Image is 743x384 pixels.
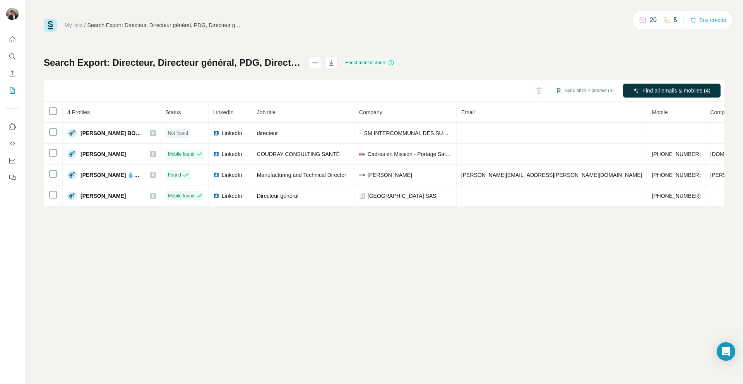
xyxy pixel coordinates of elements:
img: Avatar [67,191,77,201]
img: Avatar [67,129,77,138]
span: LinkedIn [213,109,234,115]
span: COUDRAY CONSULTING SANTÉ [257,151,340,157]
button: Sync all to Pipedrive (4) [550,85,619,96]
span: [PHONE_NUMBER] [652,151,700,157]
p: 5 [674,15,677,25]
span: [PHONE_NUMBER] [652,193,700,199]
span: [PERSON_NAME] 💧💧💧 [80,171,142,179]
span: LinkedIn [222,129,242,137]
button: Use Surfe API [6,137,19,151]
span: Company [359,109,382,115]
span: [PERSON_NAME][EMAIL_ADDRESS][PERSON_NAME][DOMAIN_NAME] [461,172,642,178]
span: [PERSON_NAME] BOISSEL [80,129,142,137]
span: Find all emails & mobiles (4) [642,87,710,94]
span: Email [461,109,475,115]
span: Mobile [652,109,668,115]
p: 20 [650,15,657,25]
h1: Search Export: Directeur, Directeur général, PDG, Directeur général délégué, Assistant direction,... [44,57,302,69]
span: Job title [257,109,276,115]
span: LinkedIn [222,171,242,179]
span: [PERSON_NAME] [368,171,412,179]
div: Open Intercom Messenger [717,342,735,361]
button: Quick start [6,33,19,46]
img: LinkedIn logo [213,151,219,157]
div: Search Export: Directeur, Directeur général, PDG, Directeur général délégué, Assistant direction,... [87,21,242,29]
button: My lists [6,84,19,98]
div: Enrichment is done [343,58,397,67]
a: My lists [65,22,83,28]
span: Not found [168,130,188,137]
img: LinkedIn logo [213,193,219,199]
button: Dashboard [6,154,19,168]
img: company-logo [359,172,365,178]
span: Manufacturing and Technical Director [257,172,346,178]
span: LinkedIn [222,150,242,158]
span: [PERSON_NAME] [80,150,126,158]
button: Find all emails & mobiles (4) [623,84,721,98]
span: Mobile found [168,192,195,199]
button: Feedback [6,171,19,185]
img: company-logo [359,151,365,157]
span: [PERSON_NAME] [80,192,126,200]
span: [PHONE_NUMBER] [652,172,700,178]
span: 4 Profiles [67,109,90,115]
button: Buy credits [690,15,726,26]
span: Mobile found [168,151,195,158]
span: Cadres en Mission - Portage Salarial [368,150,452,158]
span: Status [166,109,181,115]
span: SM INTERCOMMUNAL DES SURPLUS MENAGERS DU BESSIN DIT COLLECTEA [364,129,452,137]
img: Avatar [67,170,77,180]
span: [GEOGRAPHIC_DATA] SAS [368,192,437,200]
button: Enrich CSV [6,67,19,81]
img: LinkedIn logo [213,130,219,136]
img: Avatar [67,149,77,159]
span: Directeur général [257,193,298,199]
img: Surfe Logo [44,19,57,32]
button: Use Surfe on LinkedIn [6,120,19,134]
span: LinkedIn [222,192,242,200]
li: / [84,21,86,29]
span: Found [168,171,181,178]
span: directeur [257,130,278,136]
button: actions [309,57,321,69]
img: Avatar [6,8,19,20]
button: Search [6,50,19,63]
img: LinkedIn logo [213,172,219,178]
